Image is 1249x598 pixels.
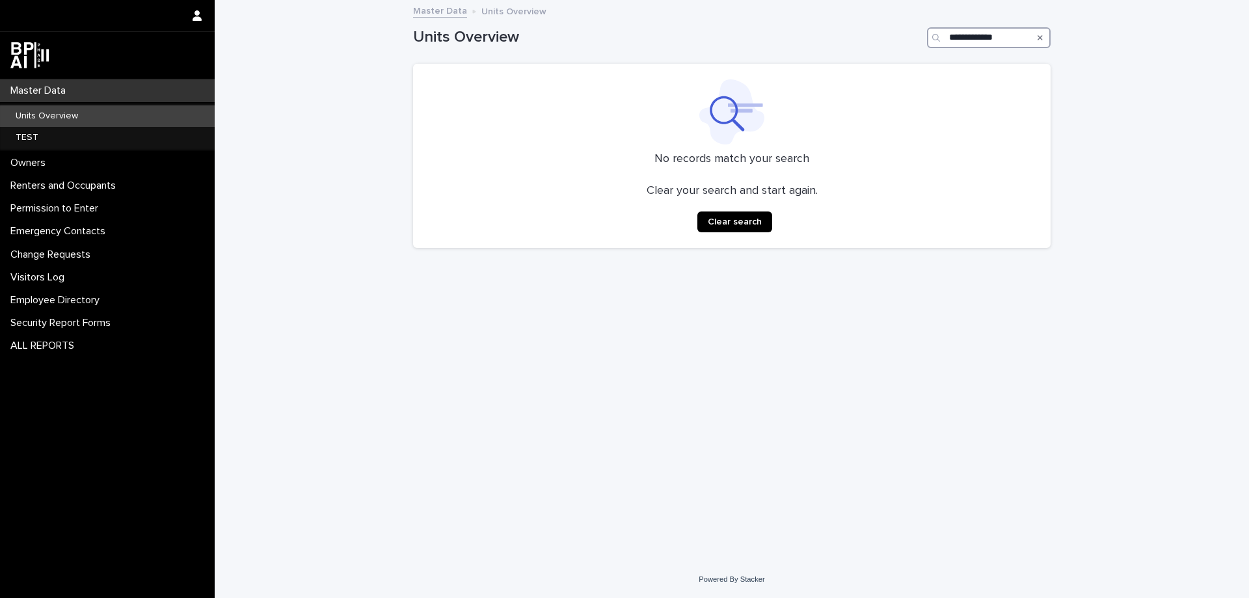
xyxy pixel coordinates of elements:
p: Employee Directory [5,294,110,306]
a: Master Data [413,3,467,18]
p: Renters and Occupants [5,180,126,192]
p: Units Overview [481,3,546,18]
p: Permission to Enter [5,202,109,215]
p: No records match your search [429,152,1035,167]
p: Visitors Log [5,271,75,284]
p: Change Requests [5,249,101,261]
img: dwgmcNfxSF6WIOOXiGgu [10,42,49,68]
p: TEST [5,132,49,143]
span: Clear search [708,217,762,226]
p: Clear your search and start again. [647,184,818,198]
p: Master Data [5,85,76,97]
input: Search [927,27,1051,48]
p: Owners [5,157,56,169]
h1: Units Overview [413,28,922,47]
p: Emergency Contacts [5,225,116,238]
button: Clear search [697,211,772,232]
p: Security Report Forms [5,317,121,329]
a: Powered By Stacker [699,575,764,583]
p: Units Overview [5,111,88,122]
p: ALL REPORTS [5,340,85,352]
